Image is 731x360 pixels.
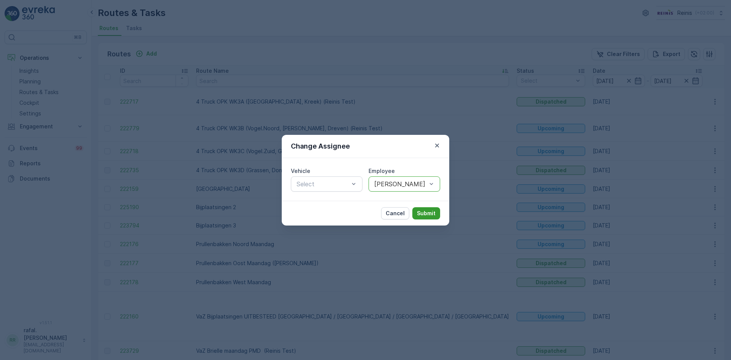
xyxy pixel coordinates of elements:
label: Employee [369,168,395,174]
button: Cancel [381,207,409,219]
label: Vehicle [291,168,310,174]
p: Change Assignee [291,141,350,152]
p: Submit [417,210,436,217]
p: Cancel [386,210,405,217]
button: Submit [412,207,440,219]
p: Select [297,179,349,189]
